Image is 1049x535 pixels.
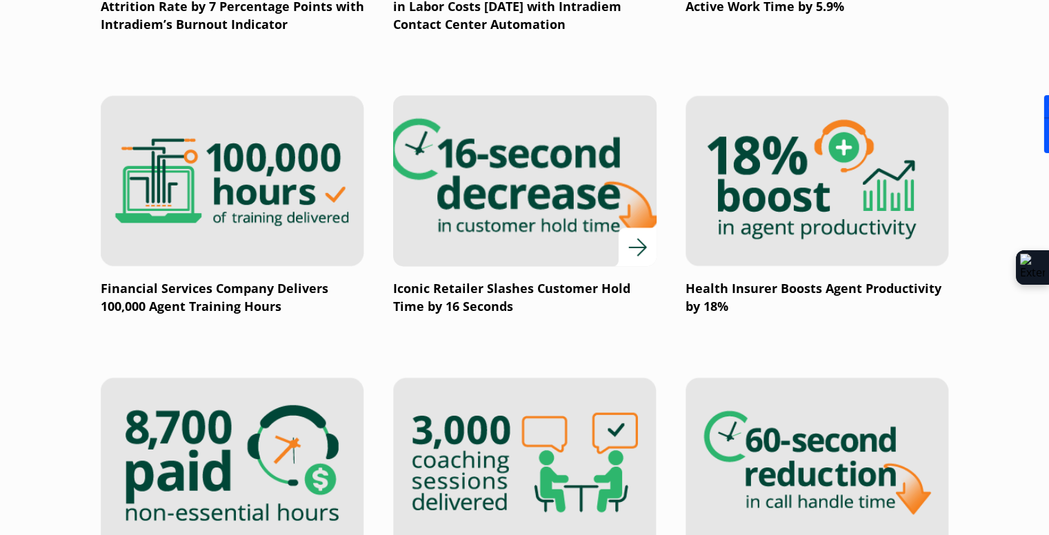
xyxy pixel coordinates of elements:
img: Extension Icon [1020,254,1045,281]
a: Financial Services Company Delivers 100,000 Agent Training Hours [101,95,364,316]
a: Iconic Retailer Slashes Customer Hold Time by 16 Seconds [393,95,657,316]
p: Health Insurer Boosts Agent Productivity by 18% [686,280,949,316]
a: Health Insurer Boosts Agent Productivity by 18% [686,95,949,316]
p: Iconic Retailer Slashes Customer Hold Time by 16 Seconds [393,280,657,316]
p: Financial Services Company Delivers 100,000 Agent Training Hours [101,280,364,316]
